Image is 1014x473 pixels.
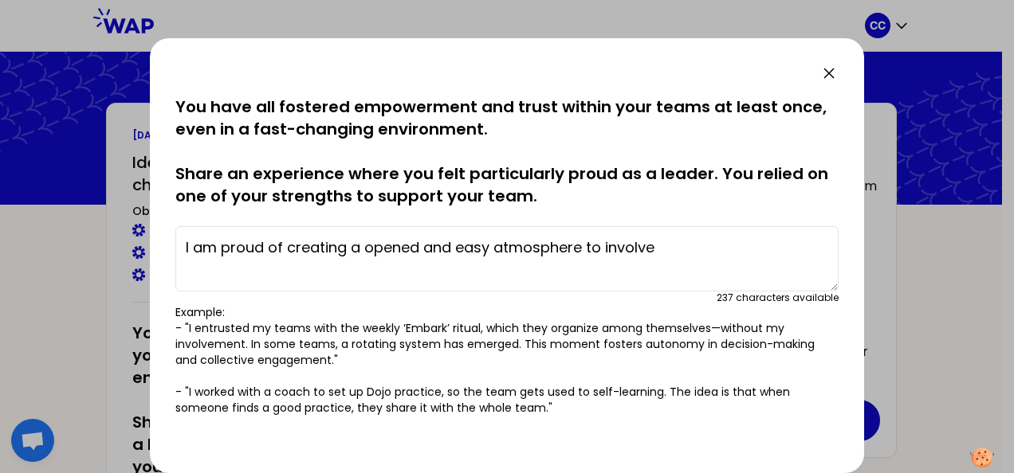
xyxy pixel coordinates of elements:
[175,304,839,416] p: Example: - "I entrusted my teams with the weekly ‘Embark’ ritual, which they organize among thems...
[175,226,839,291] textarea: I am proud of creating a opened and easy atmosphere to involve
[717,291,839,304] div: 237 characters available
[175,96,839,207] p: You have all fostered empowerment and trust within your teams at least once, even in a fast-chang...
